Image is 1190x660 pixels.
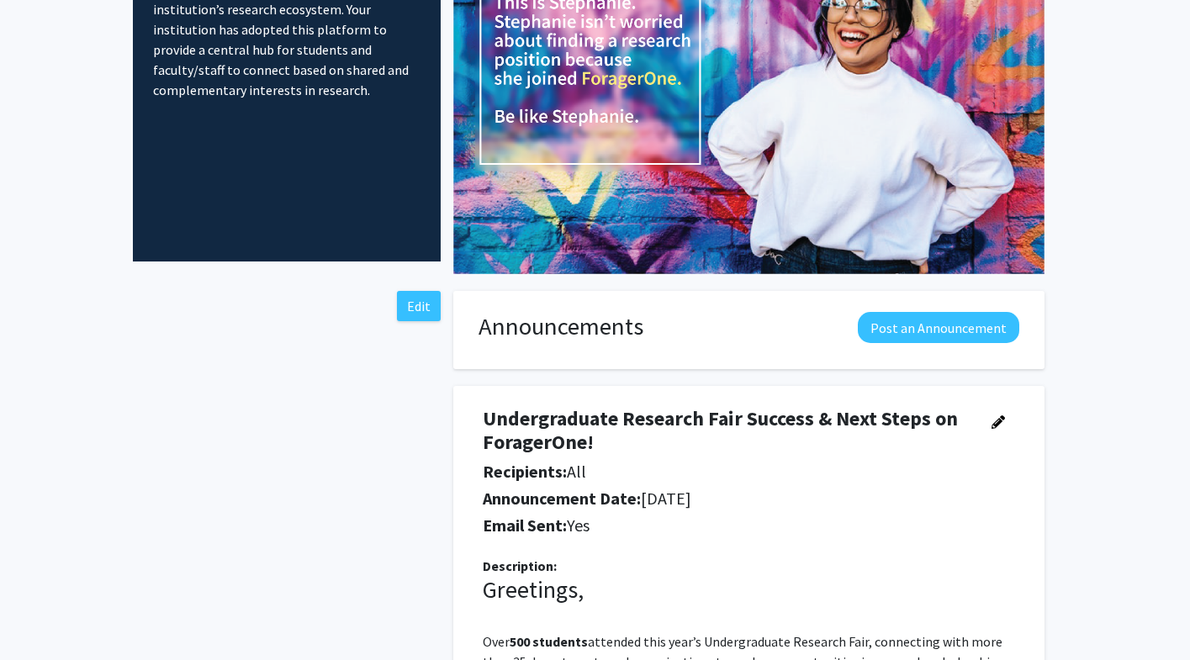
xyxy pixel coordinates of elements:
[483,488,969,509] h5: [DATE]
[479,312,643,341] h1: Announcements
[858,312,1019,343] button: Post an Announcement
[483,515,969,536] h5: Yes
[483,461,567,482] b: Recipients:
[397,291,441,321] button: Edit
[483,488,641,509] b: Announcement Date:
[483,515,567,536] b: Email Sent:
[483,407,969,456] h4: Undergraduate Research Fair Success & Next Steps on ForagerOne!
[510,633,588,650] strong: 500 students
[13,584,71,647] iframe: Chat
[483,462,969,482] h5: All
[483,576,1015,605] h3: Greetings,
[483,556,1015,576] div: Description:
